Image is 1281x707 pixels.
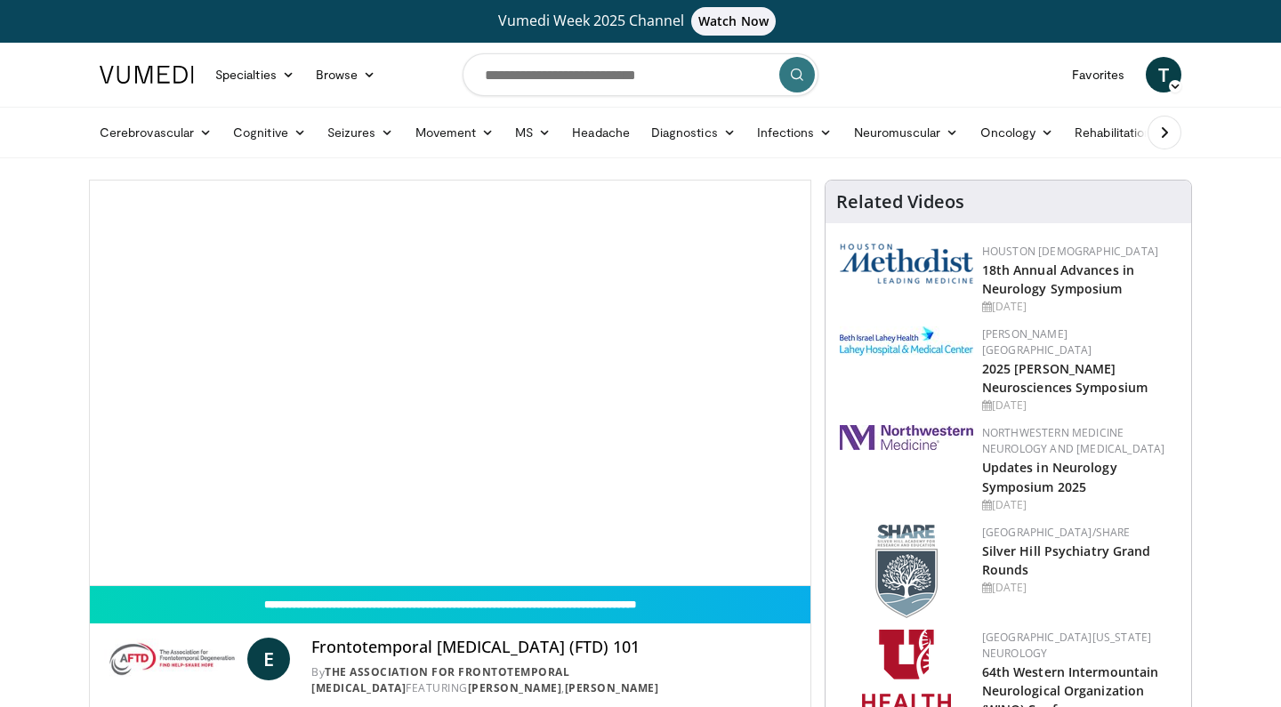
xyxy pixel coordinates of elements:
[875,525,938,618] img: f8aaeb6d-318f-4fcf-bd1d-54ce21f29e87.png.150x105_q85_autocrop_double_scale_upscale_version-0.2.png
[982,261,1134,297] a: 18th Annual Advances in Neurology Symposium
[317,115,405,150] a: Seizures
[468,680,562,695] a: [PERSON_NAME]
[561,115,640,150] a: Headache
[1146,57,1181,92] a: T
[305,57,387,92] a: Browse
[746,115,843,150] a: Infections
[222,115,317,150] a: Cognitive
[982,542,1151,578] a: Silver Hill Psychiatry Grand Rounds
[565,680,659,695] a: [PERSON_NAME]
[311,664,795,696] div: By FEATURING ,
[982,425,1165,456] a: Northwestern Medicine Neurology and [MEDICAL_DATA]
[840,326,973,356] img: e7977282-282c-4444-820d-7cc2733560fd.jpg.150x105_q85_autocrop_double_scale_upscale_version-0.2.jpg
[982,497,1177,513] div: [DATE]
[982,299,1177,315] div: [DATE]
[504,115,561,150] a: MS
[463,53,818,96] input: Search topics, interventions
[1061,57,1135,92] a: Favorites
[90,181,810,586] video-js: Video Player
[640,115,746,150] a: Diagnostics
[982,580,1177,596] div: [DATE]
[982,360,1148,396] a: 2025 [PERSON_NAME] Neurosciences Symposium
[843,115,970,150] a: Neuromuscular
[89,115,222,150] a: Cerebrovascular
[102,7,1179,36] a: Vumedi Week 2025 ChannelWatch Now
[311,638,795,657] h4: Frontotemporal [MEDICAL_DATA] (FTD) 101
[982,459,1117,494] a: Updates in Neurology Symposium 2025
[836,191,964,213] h4: Related Videos
[498,11,783,30] span: Vumedi Week 2025 Channel
[100,66,194,84] img: VuMedi Logo
[247,638,290,680] a: E
[982,326,1092,358] a: [PERSON_NAME][GEOGRAPHIC_DATA]
[1064,115,1162,150] a: Rehabilitation
[840,244,973,284] img: 5e4488cc-e109-4a4e-9fd9-73bb9237ee91.png.150x105_q85_autocrop_double_scale_upscale_version-0.2.png
[205,57,305,92] a: Specialties
[691,7,776,36] span: Watch Now
[104,638,240,680] img: The Association for Frontotemporal Degeneration
[311,664,569,695] a: The Association for Frontotemporal [MEDICAL_DATA]
[982,525,1131,540] a: [GEOGRAPHIC_DATA]/SHARE
[840,425,973,450] img: 2a462fb6-9365-492a-ac79-3166a6f924d8.png.150x105_q85_autocrop_double_scale_upscale_version-0.2.jpg
[982,244,1158,259] a: Houston [DEMOGRAPHIC_DATA]
[405,115,505,150] a: Movement
[982,398,1177,414] div: [DATE]
[982,630,1152,661] a: [GEOGRAPHIC_DATA][US_STATE] Neurology
[970,115,1065,150] a: Oncology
